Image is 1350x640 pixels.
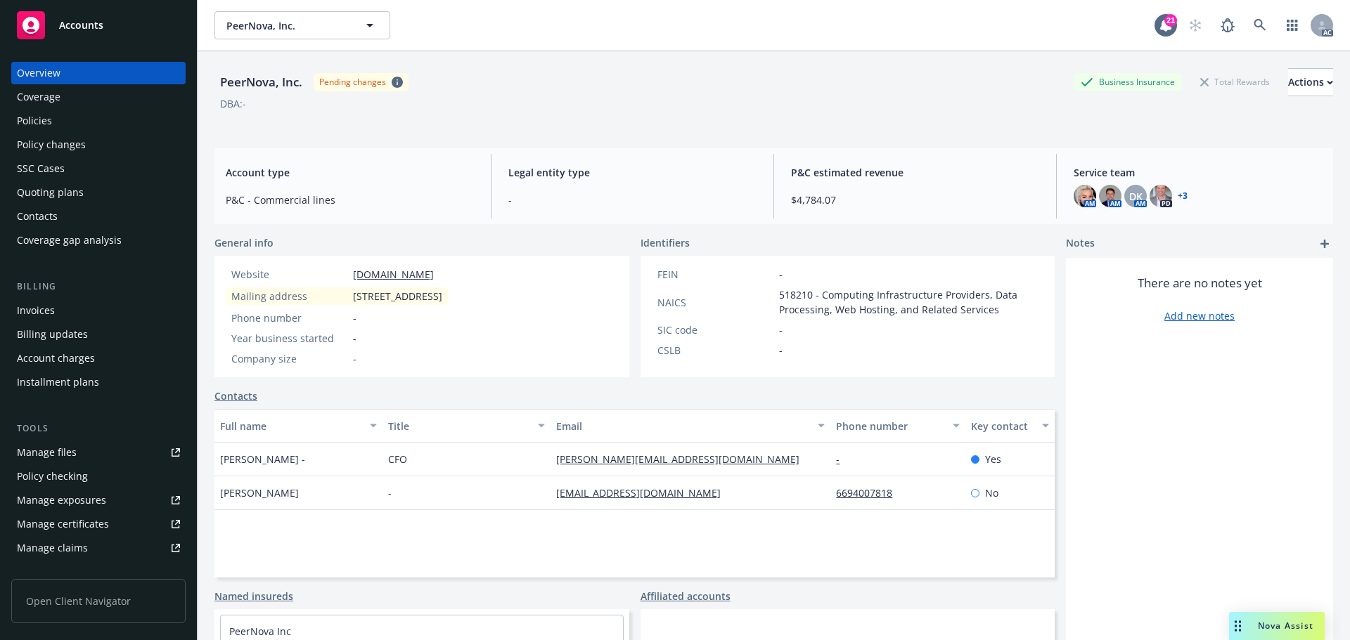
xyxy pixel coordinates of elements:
a: Quoting plans [11,181,186,204]
div: Pending changes [319,76,386,88]
a: Search [1246,11,1274,39]
div: Website [231,267,347,282]
a: Coverage [11,86,186,108]
a: Accounts [11,6,186,45]
div: Policies [17,110,52,132]
span: Pending changes [314,73,409,91]
button: Phone number [830,409,965,443]
span: - [353,351,356,366]
div: NAICS [657,295,773,310]
a: Manage exposures [11,489,186,511]
div: DBA: - [220,96,246,111]
div: Manage BORs [17,561,83,583]
div: Email [556,419,809,433]
div: PeerNova, Inc. [214,73,308,91]
div: Coverage [17,86,60,108]
a: Policy checking [11,465,186,488]
div: Title [388,419,529,433]
span: Open Client Navigator [11,579,186,623]
button: Nova Assist [1229,612,1325,640]
div: Manage claims [17,537,88,559]
div: Full name [220,419,361,433]
span: P&C - Commercial lines [226,192,474,207]
button: PeerNova, Inc. [214,11,390,39]
button: Actions [1288,68,1333,96]
div: Phone number [231,311,347,325]
a: Add new notes [1164,308,1235,323]
a: Invoices [11,299,186,322]
div: Phone number [836,419,944,433]
div: Billing updates [17,323,88,346]
span: - [508,192,757,207]
span: Accounts [59,20,103,31]
div: Tools [11,422,186,436]
div: Quoting plans [17,181,84,204]
div: Policy changes [17,133,86,156]
span: Yes [985,452,1001,466]
button: Title [382,409,551,443]
span: [PERSON_NAME] - [220,452,305,466]
a: Manage BORs [11,561,186,583]
span: No [985,485,998,500]
span: Identifiers [641,235,690,250]
div: Manage exposures [17,489,106,511]
a: Contacts [214,388,257,403]
span: $4,784.07 [791,192,1039,207]
div: Mailing address [231,289,347,303]
div: Billing [11,280,186,294]
a: Billing updates [11,323,186,346]
a: Overview [11,62,186,84]
a: Start snowing [1181,11,1209,39]
span: - [353,331,356,346]
div: SIC code [657,322,773,337]
div: Manage files [17,441,77,464]
a: Account charges [11,347,186,370]
span: 518210 - Computing Infrastructure Providers, Data Processing, Web Hosting, and Related Services [779,287,1039,317]
span: [PERSON_NAME] [220,485,299,500]
a: [DOMAIN_NAME] [353,268,434,281]
span: There are no notes yet [1138,275,1262,292]
a: SSC Cases [11,157,186,180]
div: Installment plans [17,371,99,393]
a: [EMAIL_ADDRESS][DOMAIN_NAME] [556,486,732,499]
a: +3 [1178,192,1188,200]
div: Business Insurance [1074,73,1182,91]
button: Full name [214,409,382,443]
span: P&C estimated revenue [791,165,1039,180]
span: Notes [1066,235,1095,252]
a: Affiliated accounts [641,589,731,603]
a: [PERSON_NAME][EMAIL_ADDRESS][DOMAIN_NAME] [556,452,811,466]
div: SSC Cases [17,157,65,180]
img: photo [1150,185,1172,207]
img: photo [1099,185,1121,207]
a: Contacts [11,205,186,228]
a: Switch app [1278,11,1306,39]
a: Policy changes [11,133,186,156]
span: CFO [388,452,407,466]
div: FEIN [657,267,773,282]
div: Actions [1288,69,1333,96]
a: - [836,452,851,466]
span: - [388,485,392,500]
div: Total Rewards [1193,73,1277,91]
span: - [779,343,783,358]
a: PeerNova Inc [229,625,291,638]
span: Legal entity type [508,165,757,180]
span: Nova Assist [1258,620,1313,632]
div: Year business started [231,331,347,346]
span: [STREET_ADDRESS] [353,289,442,303]
span: PeerNova, Inc. [226,18,348,33]
span: - [779,322,783,337]
span: - [779,267,783,282]
div: Key contact [971,419,1034,433]
a: Coverage gap analysis [11,229,186,252]
img: photo [1074,185,1096,207]
a: 6694007818 [836,486,904,499]
a: Manage files [11,441,186,464]
div: 21 [1164,14,1177,27]
div: CSLB [657,343,773,358]
span: Service team [1074,165,1322,180]
span: - [353,311,356,325]
span: Account type [226,165,474,180]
